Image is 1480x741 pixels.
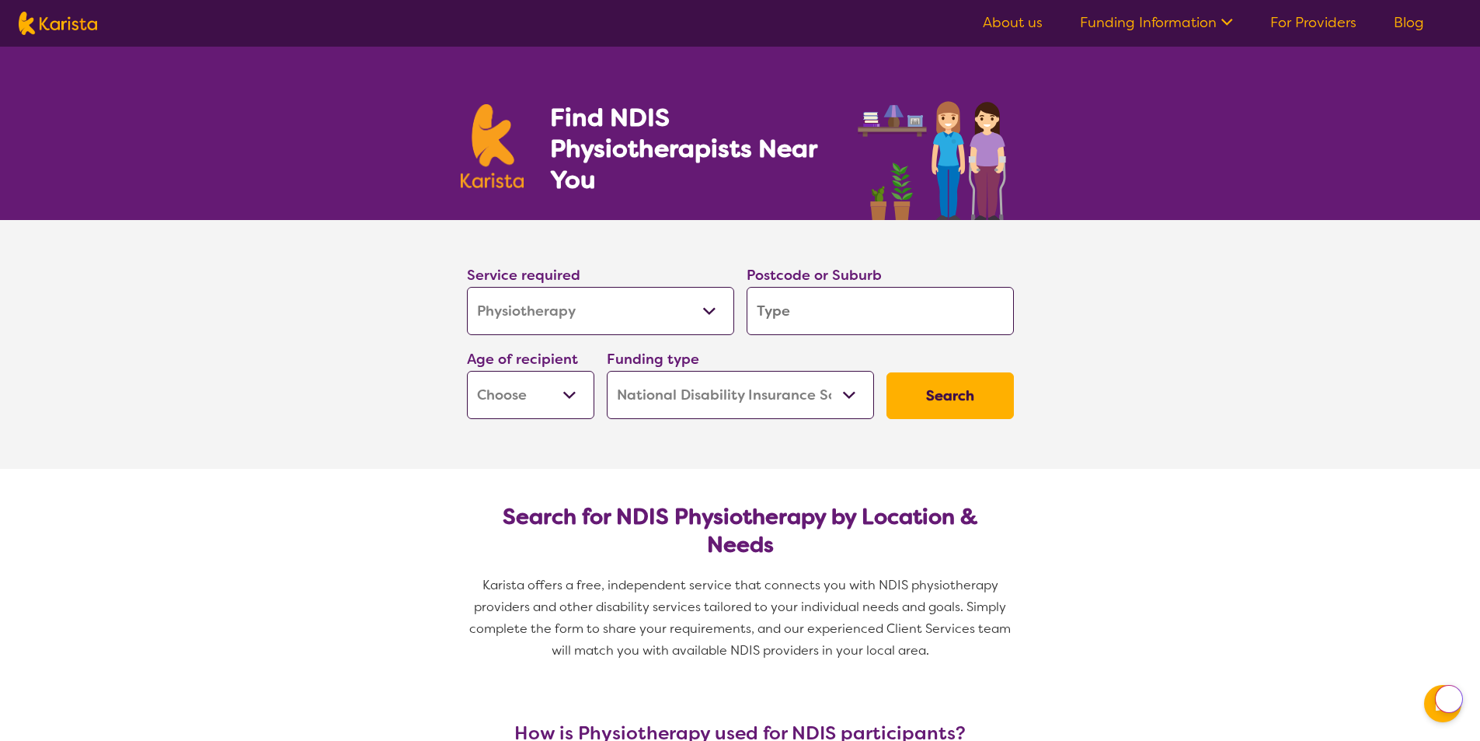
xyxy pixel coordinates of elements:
h2: Search for NDIS Physiotherapy by Location & Needs [479,503,1001,559]
label: Service required [467,266,580,285]
img: Karista logo [19,12,97,35]
a: Blog [1394,13,1424,32]
img: physiotherapy [853,84,1019,220]
button: Search [886,372,1014,419]
img: Karista logo [461,104,524,188]
input: Type [747,287,1014,335]
p: Karista offers a free, independent service that connects you with NDIS physiotherapy providers an... [461,575,1020,662]
a: For Providers [1270,13,1356,32]
label: Postcode or Suburb [747,266,882,285]
a: About us [983,13,1043,32]
a: Funding Information [1080,13,1233,32]
label: Age of recipient [467,350,578,369]
label: Funding type [607,350,699,369]
h1: Find NDIS Physiotherapists Near You [550,102,838,195]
